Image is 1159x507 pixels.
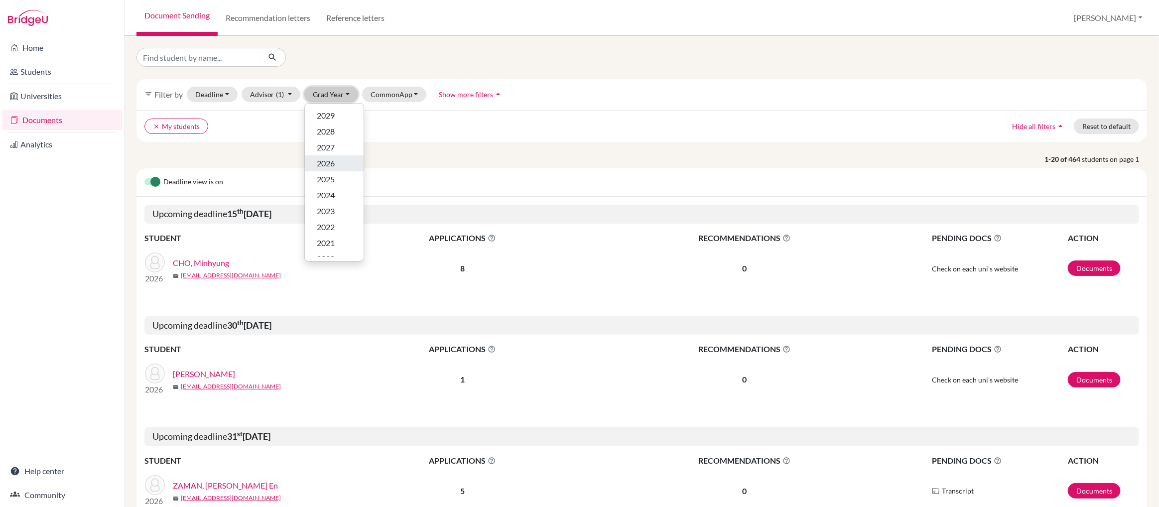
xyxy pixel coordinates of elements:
button: clearMy students [144,119,208,134]
a: [EMAIL_ADDRESS][DOMAIN_NAME] [181,382,281,391]
p: 0 [582,262,907,274]
button: Deadline [187,87,238,102]
span: PENDING DOCS [932,343,1067,355]
sup: th [237,207,244,215]
a: Home [2,38,122,58]
span: mail [173,384,179,390]
strong: 1-20 of 464 [1044,154,1082,164]
h5: Upcoming deadline [144,205,1139,224]
button: Advisor(1) [242,87,301,102]
button: 2023 [305,203,364,219]
span: PENDING DOCS [932,455,1067,467]
a: Documents [1068,483,1121,499]
a: Documents [2,110,122,130]
a: CHO, Minhyung [173,257,229,269]
span: Check on each uni's website [932,376,1018,384]
div: Grad Year [304,103,364,261]
span: 2028 [317,126,335,137]
input: Find student by name... [136,48,260,67]
a: [EMAIL_ADDRESS][DOMAIN_NAME] [181,271,281,280]
a: [EMAIL_ADDRESS][DOMAIN_NAME] [181,494,281,503]
b: 15 [DATE] [227,208,271,219]
sup: st [237,430,243,438]
p: 0 [582,485,907,497]
button: 2028 [305,124,364,139]
img: Hochet, Robin [145,364,165,383]
span: APPLICATIONS [344,455,581,467]
button: Reset to default [1074,119,1139,134]
span: Hide all filters [1012,122,1055,130]
span: 2024 [317,189,335,201]
span: 2022 [317,221,335,233]
button: 2020 [305,251,364,267]
button: 2029 [305,108,364,124]
b: 31 [DATE] [227,431,270,442]
span: students on page 1 [1082,154,1147,164]
button: Show more filtersarrow_drop_up [430,87,512,102]
b: 30 [DATE] [227,320,271,331]
p: 2026 [145,383,165,395]
th: ACTION [1067,232,1139,245]
span: Filter by [154,90,183,99]
span: Show more filters [439,90,493,99]
span: 2027 [317,141,335,153]
span: APPLICATIONS [344,343,581,355]
h5: Upcoming deadline [144,316,1139,335]
span: mail [173,273,179,279]
span: 2021 [317,237,335,249]
span: RECOMMENDATIONS [582,343,907,355]
a: [PERSON_NAME] [173,368,235,380]
span: Deadline view is on [163,176,223,188]
span: (1) [276,90,284,99]
p: 2026 [145,272,165,284]
th: ACTION [1067,454,1139,467]
th: ACTION [1067,343,1139,356]
a: Community [2,485,122,505]
i: clear [153,123,160,130]
button: [PERSON_NAME] [1070,8,1147,27]
img: Parchments logo [932,487,940,495]
span: RECOMMENDATIONS [582,232,907,244]
span: 2023 [317,205,335,217]
h5: Upcoming deadline [144,427,1139,446]
b: 5 [460,486,465,496]
i: filter_list [144,90,152,98]
button: 2027 [305,139,364,155]
b: 8 [460,263,465,273]
sup: th [237,319,244,327]
a: Help center [2,461,122,481]
span: RECOMMENDATIONS [582,455,907,467]
i: arrow_drop_up [493,89,503,99]
img: Bridge-U [8,10,48,26]
button: 2024 [305,187,364,203]
span: 2029 [317,110,335,122]
button: 2021 [305,235,364,251]
span: 2026 [317,157,335,169]
a: ZAMAN, [PERSON_NAME] En [173,480,278,492]
a: Universities [2,86,122,106]
span: mail [173,496,179,502]
img: CHO, Minhyung [145,253,165,272]
i: arrow_drop_up [1055,121,1065,131]
th: STUDENT [144,454,344,467]
img: ZAMAN, Alexander Jie En [145,475,165,495]
span: 2025 [317,173,335,185]
span: PENDING DOCS [932,232,1067,244]
p: 2026 [145,495,165,507]
a: Documents [1068,372,1121,387]
a: Documents [1068,260,1121,276]
button: 2022 [305,219,364,235]
b: 1 [460,375,465,384]
span: Check on each uni's website [932,264,1018,273]
button: Grad Year [304,87,358,102]
a: Analytics [2,134,122,154]
span: Transcript [942,486,974,496]
th: STUDENT [144,232,344,245]
button: 2025 [305,171,364,187]
span: APPLICATIONS [344,232,581,244]
p: 0 [582,374,907,385]
button: 2026 [305,155,364,171]
a: Students [2,62,122,82]
button: CommonApp [362,87,427,102]
span: 2020 [317,253,335,265]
